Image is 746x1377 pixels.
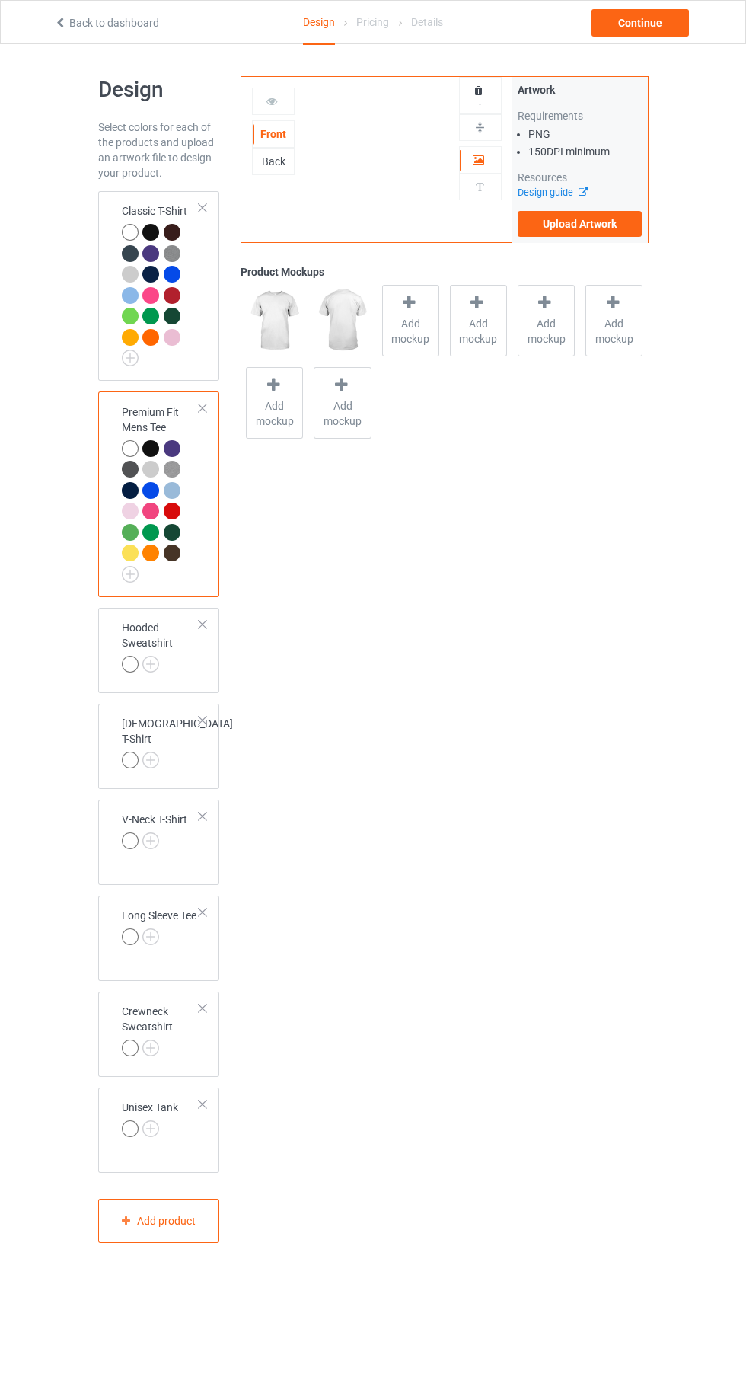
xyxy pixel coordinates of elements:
[122,812,187,848] div: V-Neck T-Shirt
[451,316,506,347] span: Add mockup
[585,285,642,356] div: Add mockup
[98,391,220,596] div: Premium Fit Mens Tee
[586,316,642,347] span: Add mockup
[518,316,574,347] span: Add mockup
[98,704,220,789] div: [DEMOGRAPHIC_DATA] T-Shirt
[142,752,159,768] img: svg+xml;base64,PD94bWwgdmVyc2lvbj0iMS4wIiBlbmNvZGluZz0iVVRGLTgiPz4KPHN2ZyB3aWR0aD0iMjJweCIgaGVpZ2...
[303,1,335,45] div: Design
[411,1,443,43] div: Details
[98,1199,220,1244] div: Add product
[122,908,196,944] div: Long Sleeve Tee
[518,82,642,97] div: Artwork
[142,656,159,673] img: svg+xml;base64,PD94bWwgdmVyc2lvbj0iMS4wIiBlbmNvZGluZz0iVVRGLTgiPz4KPHN2ZyB3aWR0aD0iMjJweCIgaGVpZ2...
[122,1100,178,1136] div: Unisex Tank
[450,285,507,356] div: Add mockup
[122,203,200,361] div: Classic T-Shirt
[98,191,220,381] div: Classic T-Shirt
[98,1088,220,1173] div: Unisex Tank
[142,832,159,849] img: svg+xml;base64,PD94bWwgdmVyc2lvbj0iMS4wIiBlbmNvZGluZz0iVVRGLTgiPz4KPHN2ZyB3aWR0aD0iMjJweCIgaGVpZ2...
[122,620,200,672] div: Hooded Sweatshirt
[246,367,303,439] div: Add mockup
[253,126,294,142] div: Front
[122,1004,200,1056] div: Crewneck Sweatshirt
[54,17,159,29] a: Back to dashboard
[314,285,371,356] img: regular.jpg
[98,608,220,693] div: Hooded Sweatshirt
[247,398,302,429] span: Add mockup
[122,566,139,583] img: svg+xml;base64,PD94bWwgdmVyc2lvbj0iMS4wIiBlbmNvZGluZz0iVVRGLTgiPz4KPHN2ZyB3aWR0aD0iMjJweCIgaGVpZ2...
[518,187,587,198] a: Design guide
[356,1,389,43] div: Pricing
[246,285,303,356] img: regular.jpg
[122,404,200,577] div: Premium Fit Mens Tee
[253,154,294,169] div: Back
[122,350,139,366] img: svg+xml;base64,PD94bWwgdmVyc2lvbj0iMS4wIiBlbmNvZGluZz0iVVRGLTgiPz4KPHN2ZyB3aWR0aD0iMjJweCIgaGVpZ2...
[518,211,642,237] label: Upload Artwork
[518,285,575,356] div: Add mockup
[518,108,642,123] div: Requirements
[528,144,642,159] li: 150 DPI minimum
[241,264,648,280] div: Product Mockups
[528,126,642,142] li: PNG
[591,9,689,37] div: Continue
[98,76,220,104] h1: Design
[98,120,220,181] div: Select colors for each of the products and upload an artwork file to design your product.
[314,398,370,429] span: Add mockup
[122,716,233,768] div: [DEMOGRAPHIC_DATA] T-Shirt
[473,180,487,194] img: svg%3E%0A
[98,896,220,981] div: Long Sleeve Tee
[473,120,487,135] img: svg%3E%0A
[98,992,220,1077] div: Crewneck Sweatshirt
[164,461,180,478] img: heather_texture.png
[383,316,438,347] span: Add mockup
[382,285,439,356] div: Add mockup
[142,1040,159,1056] img: svg+xml;base64,PD94bWwgdmVyc2lvbj0iMS4wIiBlbmNvZGluZz0iVVRGLTgiPz4KPHN2ZyB3aWR0aD0iMjJweCIgaGVpZ2...
[98,800,220,885] div: V-Neck T-Shirt
[518,170,642,185] div: Resources
[164,245,180,262] img: heather_texture.png
[142,1120,159,1137] img: svg+xml;base64,PD94bWwgdmVyc2lvbj0iMS4wIiBlbmNvZGluZz0iVVRGLTgiPz4KPHN2ZyB3aWR0aD0iMjJweCIgaGVpZ2...
[314,367,371,439] div: Add mockup
[142,928,159,945] img: svg+xml;base64,PD94bWwgdmVyc2lvbj0iMS4wIiBlbmNvZGluZz0iVVRGLTgiPz4KPHN2ZyB3aWR0aD0iMjJweCIgaGVpZ2...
